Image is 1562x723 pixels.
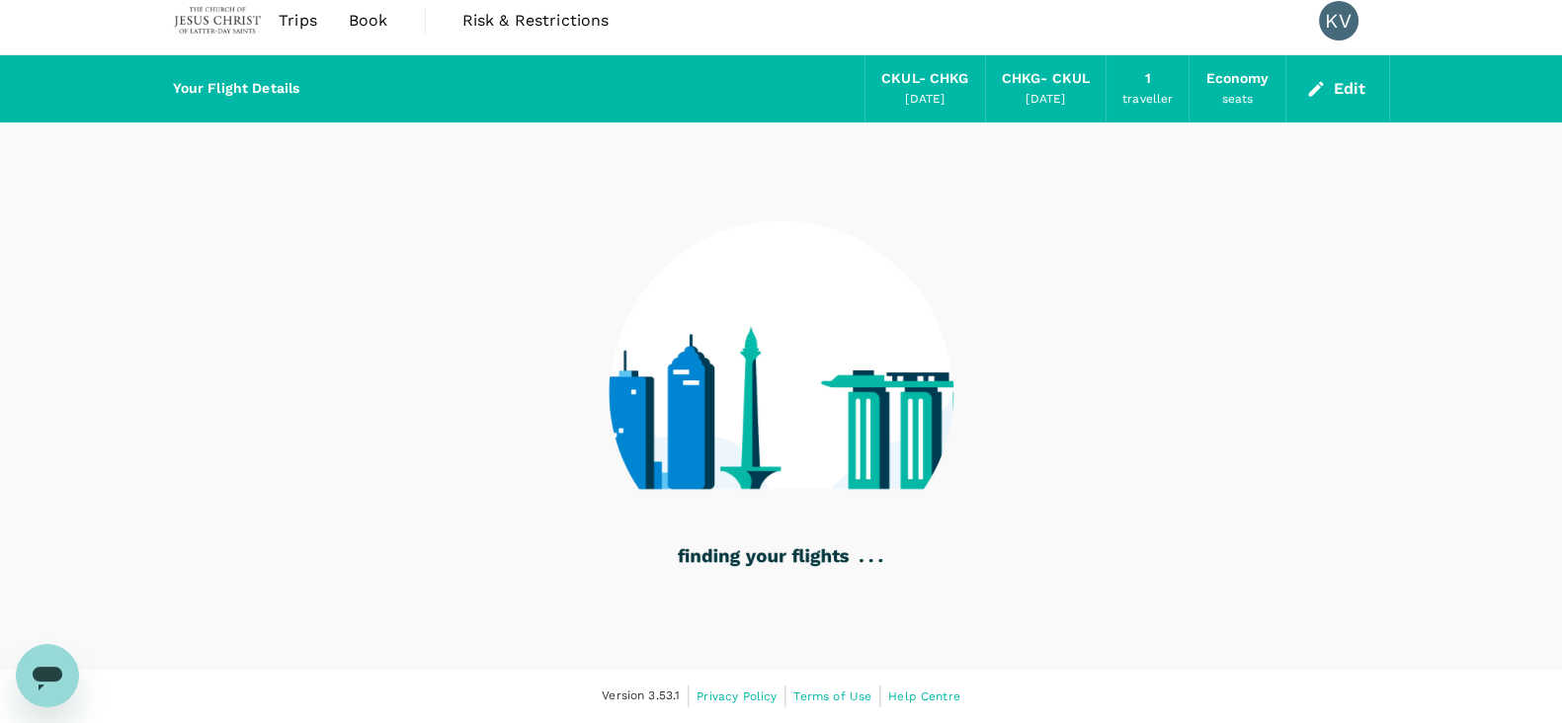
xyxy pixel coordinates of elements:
div: [DATE] [905,90,945,110]
span: Help Centre [888,689,960,703]
div: CHKG - CKUL [1002,68,1091,90]
span: Book [349,9,388,33]
span: Version 3.53.1 [602,686,680,706]
a: Help Centre [888,685,960,707]
div: traveller [1122,90,1173,110]
div: CKUL - CHKG [881,68,969,90]
div: seats [1222,90,1254,110]
a: Privacy Policy [697,685,777,707]
span: Trips [279,9,317,33]
span: Risk & Restrictions [462,9,610,33]
div: 1 [1145,68,1151,90]
div: [DATE] [1026,90,1065,110]
g: . [860,559,863,562]
a: Terms of Use [793,685,871,707]
button: Edit [1302,73,1373,105]
div: KV [1319,1,1358,40]
span: Terms of Use [793,689,871,703]
g: finding your flights [678,549,849,567]
g: . [878,559,882,562]
span: Privacy Policy [697,689,777,703]
div: Your Flight Details [173,78,300,100]
div: Economy [1205,68,1269,90]
g: . [868,559,872,562]
iframe: Button to launch messaging window [16,644,79,707]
